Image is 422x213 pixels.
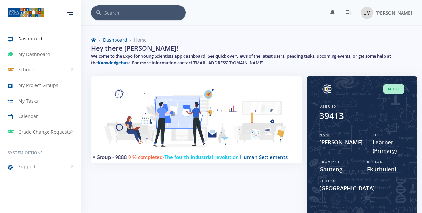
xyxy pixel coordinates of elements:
li: Home [127,37,147,43]
span: 0 % completed [128,154,163,160]
div: 39413 [320,110,344,122]
span: Role [373,132,383,137]
span: [PERSON_NAME] [375,10,412,16]
input: Search [104,5,186,20]
span: The fourth industrial revolution [164,154,239,160]
span: My Project Groups [18,82,58,89]
span: Calendar [18,113,38,120]
span: Dashboard [18,35,42,42]
span: My Tasks [18,98,38,104]
img: ... [8,8,44,18]
a: Group - 9888 [96,154,127,160]
a: Image placeholder [PERSON_NAME] [356,6,412,20]
img: Image placeholder [320,84,335,94]
nav: breadcrumb [91,37,412,43]
span: Ekurhuleni [367,165,405,174]
span: Region [367,160,383,164]
span: Learner (Primary) [373,138,404,155]
span: Support [18,163,36,170]
span: [GEOGRAPHIC_DATA] [320,184,404,192]
span: Schools [18,66,35,73]
h4: - [96,153,292,161]
span: Province [320,160,341,164]
span: My Dashboard [18,51,50,58]
span: Human Settlements [240,154,288,160]
span: Active [383,84,404,94]
span: Name [320,132,332,137]
img: Image placeholder [361,7,373,19]
a: Knowledgebase. [98,60,132,66]
span: School [320,178,337,183]
a: [EMAIL_ADDRESS][DOMAIN_NAME] [192,60,263,66]
img: Learner [99,84,294,158]
span: Gauteng [320,165,357,174]
span: User ID [320,104,336,109]
span: [PERSON_NAME] [320,138,363,146]
h6: System Options [8,150,73,156]
a: Dashboard [103,37,127,43]
h2: Hey there [PERSON_NAME]! [91,43,178,53]
h5: Welcome to the Expo for Young Scientists app dashboard. See quick overviews of the latest users, ... [91,53,412,66]
span: Grade Change Requests [18,129,71,135]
